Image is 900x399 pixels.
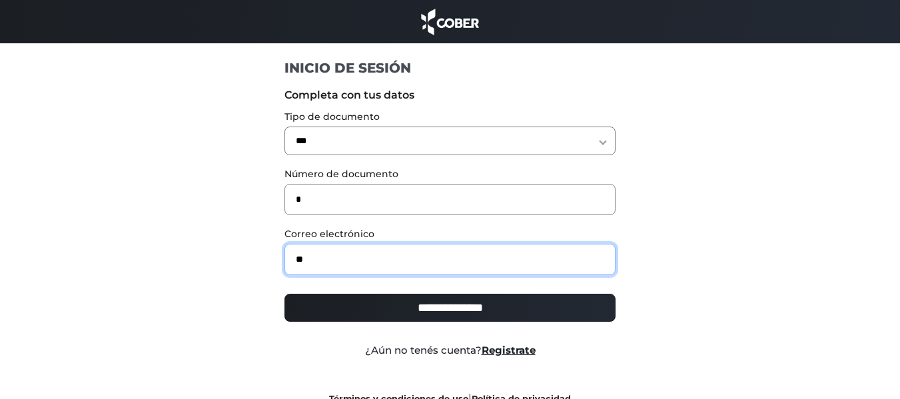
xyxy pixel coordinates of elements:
[284,110,616,124] label: Tipo de documento
[284,167,616,181] label: Número de documento
[284,87,616,103] label: Completa con tus datos
[284,227,616,241] label: Correo electrónico
[418,7,483,37] img: cober_marca.png
[284,59,616,77] h1: INICIO DE SESIÓN
[482,344,536,356] a: Registrate
[274,343,626,358] div: ¿Aún no tenés cuenta?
